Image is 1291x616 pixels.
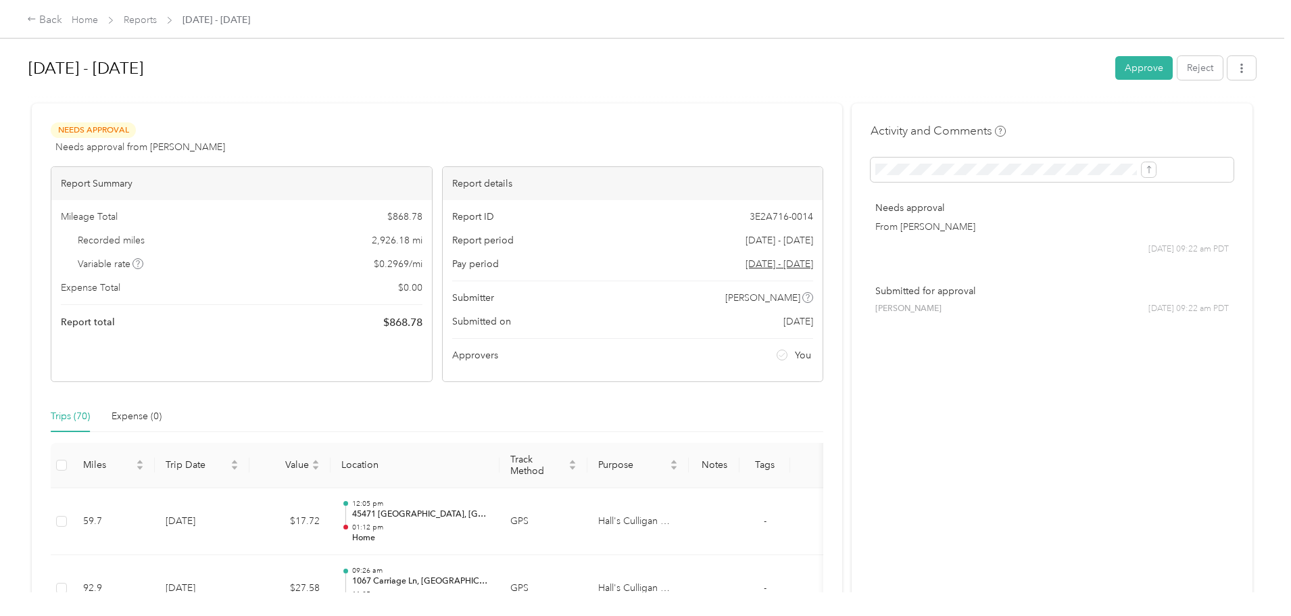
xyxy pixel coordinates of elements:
h4: Activity and Comments [871,122,1006,139]
span: Submitter [452,291,494,305]
span: Miles [83,459,133,471]
p: Home [352,532,489,544]
p: Submitted for approval [875,284,1229,298]
span: Purpose [598,459,667,471]
span: - [764,582,766,594]
span: Expense Total [61,281,120,295]
span: Go to pay period [746,257,813,271]
span: 3E2A716-0014 [750,210,813,224]
span: [DATE] [783,314,813,329]
span: Needs Approval [51,122,136,138]
p: 1067 Carriage Ln, [GEOGRAPHIC_DATA], [GEOGRAPHIC_DATA] [352,575,489,588]
span: Pay period [452,257,499,271]
button: Reject [1177,56,1223,80]
span: $ 868.78 [383,314,422,331]
th: Track Method [500,443,587,488]
span: $ 0.2969 / mi [374,257,422,271]
span: You [795,348,811,362]
span: caret-down [312,464,320,472]
td: [DATE] [155,488,249,556]
td: Hall's Culligan Water [587,488,689,556]
span: 2,926.18 mi [372,233,422,247]
span: Report ID [452,210,494,224]
span: $ 0.00 [398,281,422,295]
span: caret-down [670,464,678,472]
p: Needs approval [875,201,1229,215]
p: 11:35 am [352,590,489,599]
th: Notes [689,443,739,488]
span: Report period [452,233,514,247]
a: Home [72,14,98,26]
p: 09:26 am [352,566,489,575]
th: Purpose [587,443,689,488]
span: caret-up [670,458,678,466]
span: - [764,515,766,527]
span: Track Method [510,454,566,477]
td: 59.7 [72,488,155,556]
span: Trip Date [166,459,228,471]
div: Report details [443,167,823,200]
div: Report Summary [51,167,432,200]
span: [DATE] 09:22 am PDT [1148,243,1229,256]
span: caret-down [230,464,239,472]
td: GPS [500,488,587,556]
th: Value [249,443,331,488]
span: caret-up [136,458,144,466]
iframe: Everlance-gr Chat Button Frame [1215,540,1291,616]
span: [DATE] 09:22 am PDT [1148,303,1229,315]
span: $ 868.78 [387,210,422,224]
span: Variable rate [78,257,144,271]
th: Miles [72,443,155,488]
span: Value [260,459,309,471]
td: $17.72 [249,488,331,556]
h1: Sep 1 - 30, 2025 [28,52,1106,85]
span: [PERSON_NAME] [725,291,800,305]
button: Approve [1115,56,1173,80]
span: caret-down [568,464,577,472]
span: caret-up [230,458,239,466]
span: Submitted on [452,314,511,329]
span: Recorded miles [78,233,145,247]
th: Location [331,443,500,488]
p: 01:12 pm [352,523,489,532]
span: caret-down [136,464,144,472]
span: [DATE] - [DATE] [182,13,250,27]
p: From [PERSON_NAME] [875,220,1229,234]
div: Back [27,12,62,28]
span: Report total [61,315,115,329]
th: Trip Date [155,443,249,488]
span: caret-up [568,458,577,466]
div: Trips (70) [51,409,90,424]
p: 45471 [GEOGRAPHIC_DATA], [GEOGRAPHIC_DATA][PERSON_NAME], [GEOGRAPHIC_DATA] [352,508,489,521]
span: Approvers [452,348,498,362]
span: Mileage Total [61,210,118,224]
a: Reports [124,14,157,26]
span: caret-up [312,458,320,466]
p: 12:05 pm [352,499,489,508]
th: Tags [739,443,790,488]
span: Needs approval from [PERSON_NAME] [55,140,225,154]
span: [DATE] - [DATE] [746,233,813,247]
div: Expense (0) [112,409,162,424]
span: [PERSON_NAME] [875,303,942,315]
